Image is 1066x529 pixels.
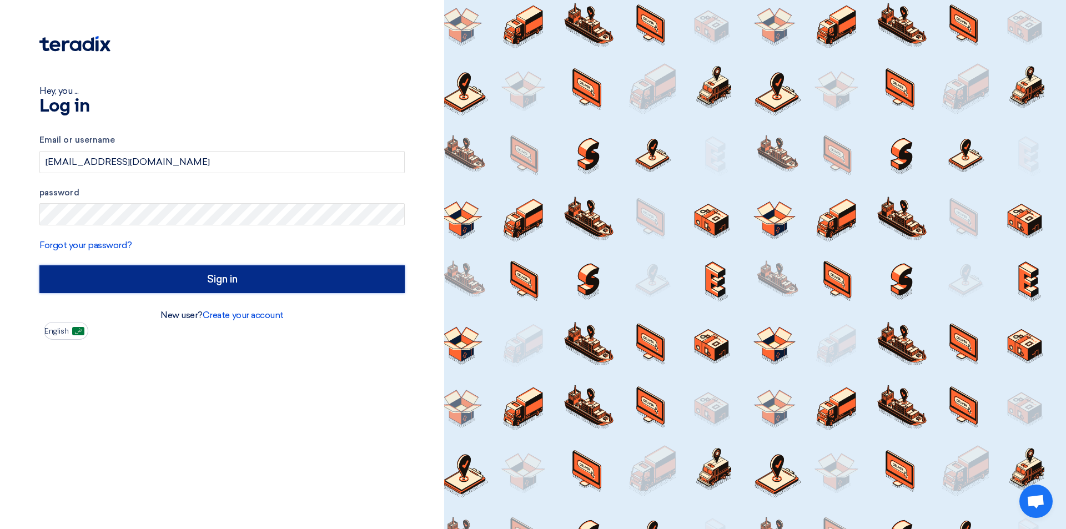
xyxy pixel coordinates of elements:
[39,135,115,145] font: Email or username
[44,322,88,340] button: English
[1019,485,1053,518] div: Open chat
[39,36,110,52] img: Teradix logo
[72,327,84,335] img: ar-AR.png
[39,151,405,173] input: Enter your business email or username
[44,326,69,336] font: English
[39,240,132,250] a: Forgot your password?
[160,310,203,320] font: New user?
[39,265,405,293] input: Sign in
[203,310,284,320] a: Create your account
[39,85,78,96] font: Hey, you ...
[39,98,89,115] font: Log in
[39,188,79,198] font: password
